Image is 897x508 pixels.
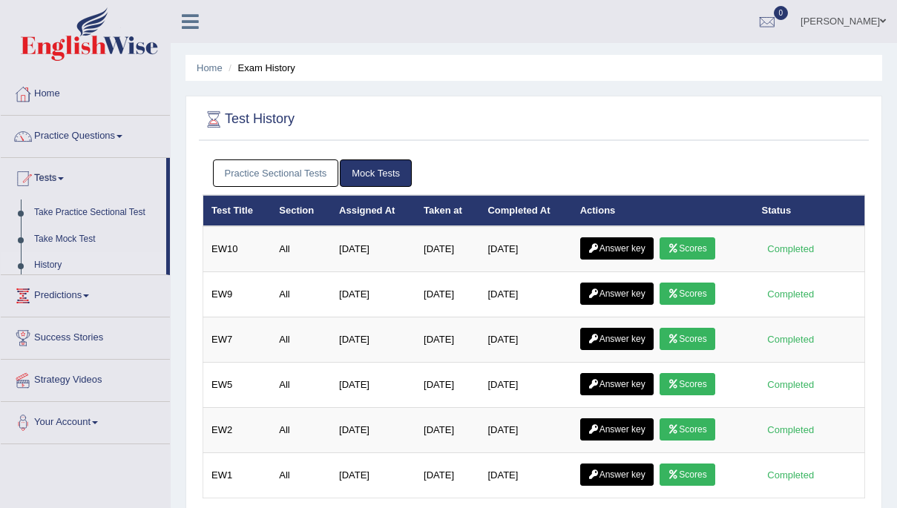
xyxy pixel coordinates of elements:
[271,453,331,498] td: All
[660,373,714,395] a: Scores
[203,363,272,408] td: EW5
[331,195,415,226] th: Assigned At
[271,195,331,226] th: Section
[225,61,295,75] li: Exam History
[479,453,571,498] td: [DATE]
[479,408,571,453] td: [DATE]
[660,328,714,350] a: Scores
[580,237,654,260] a: Answer key
[580,283,654,305] a: Answer key
[271,226,331,272] td: All
[203,226,272,272] td: EW10
[754,195,865,226] th: Status
[1,73,170,110] a: Home
[660,464,714,486] a: Scores
[415,363,479,408] td: [DATE]
[331,408,415,453] td: [DATE]
[580,328,654,350] a: Answer key
[203,272,272,317] td: EW9
[1,360,170,397] a: Strategy Videos
[1,158,166,195] a: Tests
[203,108,295,131] h2: Test History
[762,331,820,347] div: Completed
[660,237,714,260] a: Scores
[774,6,789,20] span: 0
[580,418,654,441] a: Answer key
[331,272,415,317] td: [DATE]
[762,286,820,302] div: Completed
[762,467,820,483] div: Completed
[580,464,654,486] a: Answer key
[415,453,479,498] td: [DATE]
[213,159,339,187] a: Practice Sectional Tests
[331,317,415,363] td: [DATE]
[203,317,272,363] td: EW7
[203,408,272,453] td: EW2
[580,373,654,395] a: Answer key
[479,195,571,226] th: Completed At
[415,317,479,363] td: [DATE]
[762,422,820,438] div: Completed
[197,62,223,73] a: Home
[340,159,412,187] a: Mock Tests
[479,363,571,408] td: [DATE]
[572,195,754,226] th: Actions
[331,226,415,272] td: [DATE]
[1,116,170,153] a: Practice Questions
[1,317,170,354] a: Success Stories
[271,317,331,363] td: All
[27,252,166,279] a: History
[660,283,714,305] a: Scores
[660,418,714,441] a: Scores
[271,363,331,408] td: All
[27,226,166,253] a: Take Mock Test
[415,195,479,226] th: Taken at
[203,195,272,226] th: Test Title
[331,453,415,498] td: [DATE]
[415,408,479,453] td: [DATE]
[415,226,479,272] td: [DATE]
[479,317,571,363] td: [DATE]
[1,402,170,439] a: Your Account
[479,272,571,317] td: [DATE]
[203,453,272,498] td: EW1
[271,272,331,317] td: All
[27,199,166,226] a: Take Practice Sectional Test
[271,408,331,453] td: All
[479,226,571,272] td: [DATE]
[331,363,415,408] td: [DATE]
[762,377,820,392] div: Completed
[762,241,820,257] div: Completed
[415,272,479,317] td: [DATE]
[1,275,170,312] a: Predictions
